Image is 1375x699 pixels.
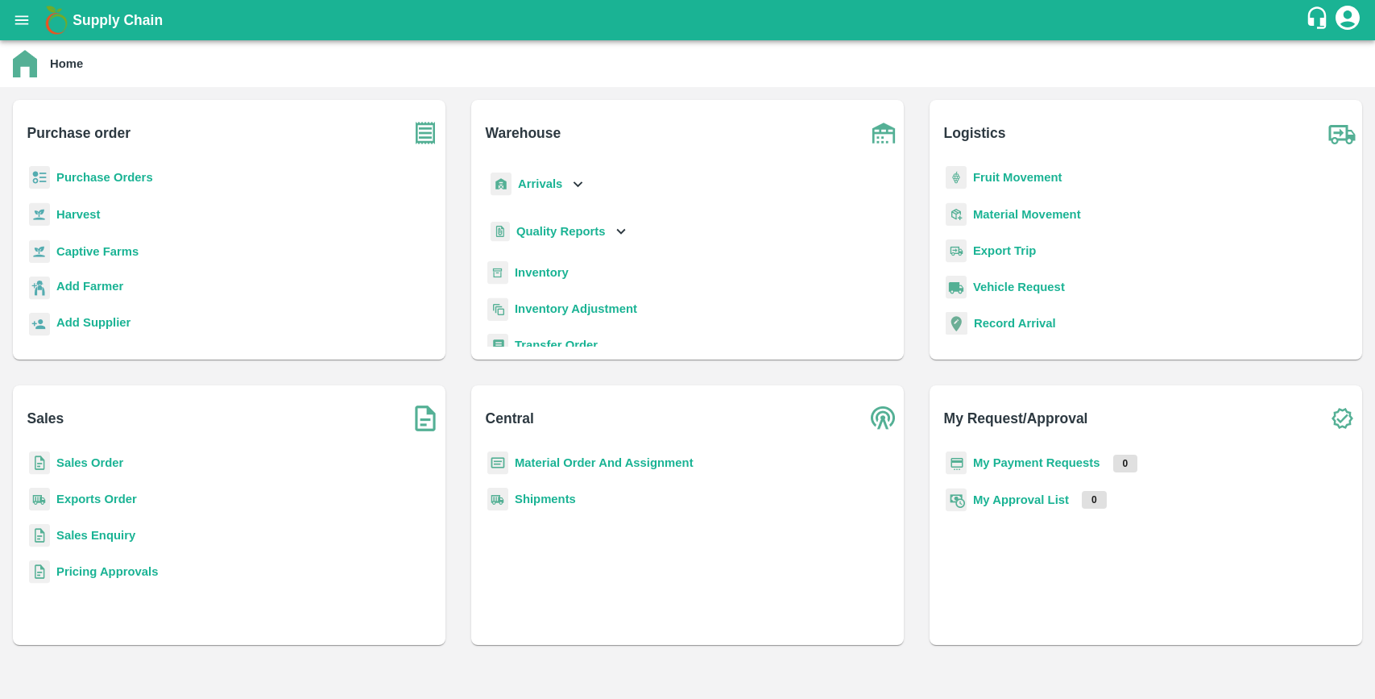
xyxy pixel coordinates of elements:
[487,166,587,202] div: Arrivals
[27,122,130,144] b: Purchase order
[944,122,1006,144] b: Logistics
[487,334,508,357] img: whTransfer
[29,451,50,475] img: sales
[1333,3,1362,37] div: account of current user
[946,312,967,335] img: recordArrival
[946,202,967,227] img: material
[3,2,40,39] button: open drawer
[56,245,139,258] a: Captive Farms
[487,297,508,321] img: inventory
[486,122,561,144] b: Warehouse
[56,565,158,578] a: Pricing Approvals
[56,208,100,221] a: Harvest
[27,407,64,430] b: Sales
[946,488,967,512] img: approval
[29,239,50,264] img: harvest
[973,244,1036,257] a: Export Trip
[515,456,694,469] a: Material Order And Assignment
[1322,398,1362,439] img: check
[946,451,967,475] img: payment
[515,302,637,315] a: Inventory Adjustment
[973,281,1065,293] a: Vehicle Request
[946,276,967,299] img: vehicle
[974,317,1056,330] a: Record Arrival
[973,171,1062,184] a: Fruit Movement
[518,177,562,190] b: Arrivals
[29,277,50,300] img: farmer
[1322,113,1362,153] img: truck
[1113,455,1138,472] p: 0
[72,9,1305,31] a: Supply Chain
[1305,6,1333,35] div: customer-support
[491,222,510,242] img: qualityReport
[56,171,153,184] a: Purchase Orders
[40,4,72,36] img: logo
[515,266,569,279] a: Inventory
[405,398,445,439] img: soSales
[516,225,606,238] b: Quality Reports
[944,407,1088,430] b: My Request/Approval
[56,493,137,506] a: Exports Order
[973,493,1069,506] a: My Approval List
[405,113,445,153] img: purchase
[29,313,50,336] img: supplier
[515,493,576,506] a: Shipments
[487,488,508,511] img: shipments
[56,529,135,542] a: Sales Enquiry
[973,208,1081,221] a: Material Movement
[56,316,130,329] b: Add Supplier
[486,407,534,430] b: Central
[29,202,50,227] img: harvest
[973,456,1100,469] a: My Payment Requests
[29,166,50,189] img: reciept
[50,57,83,70] b: Home
[864,398,904,439] img: central
[56,277,123,299] a: Add Farmer
[487,261,508,285] img: whInventory
[491,173,511,196] img: whArrival
[487,215,630,248] div: Quality Reports
[56,314,130,335] a: Add Supplier
[946,239,967,263] img: delivery
[29,560,50,584] img: sales
[1082,491,1107,509] p: 0
[515,339,598,352] a: Transfer Order
[487,451,508,475] img: centralMaterial
[56,280,123,293] b: Add Farmer
[29,524,50,547] img: sales
[13,50,37,77] img: home
[946,166,967,189] img: fruit
[72,12,163,28] b: Supply Chain
[29,488,50,511] img: shipments
[56,456,123,469] a: Sales Order
[864,113,904,153] img: warehouse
